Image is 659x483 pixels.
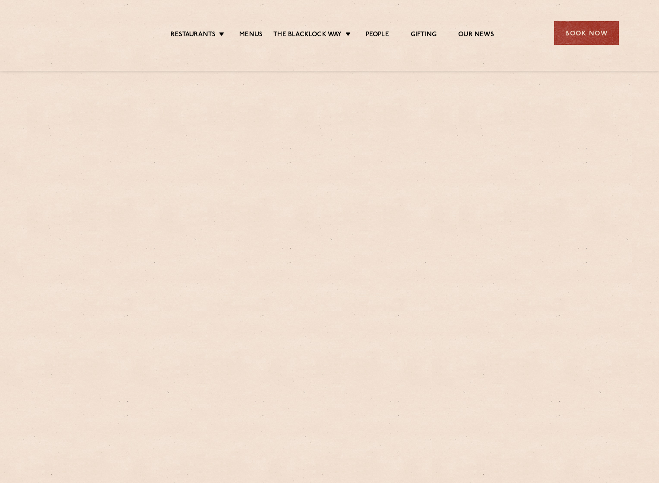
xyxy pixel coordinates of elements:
a: People [366,31,389,40]
img: svg%3E [40,8,115,58]
div: Book Now [554,21,619,45]
a: Menus [239,31,263,40]
a: Our News [458,31,494,40]
a: Restaurants [171,31,215,40]
a: The Blacklock Way [273,31,342,40]
a: Gifting [411,31,437,40]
